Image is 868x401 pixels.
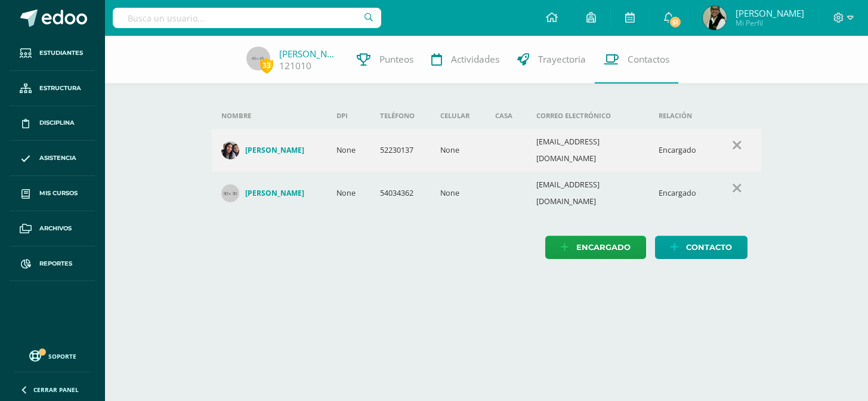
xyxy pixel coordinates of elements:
[39,48,83,58] span: Estudiantes
[538,53,586,66] span: Trayectoria
[736,7,804,19] span: [PERSON_NAME]
[628,53,669,66] span: Contactos
[279,48,339,60] a: [PERSON_NAME]
[703,6,727,30] img: 2641568233371aec4da1e5ad82614674.png
[260,58,273,73] span: 33
[212,103,327,129] th: Nombre
[649,172,713,215] td: Encargado
[649,103,713,129] th: Relación
[327,129,370,172] td: None
[113,8,381,28] input: Busca un usuario...
[246,47,270,70] img: 45x45
[686,236,732,258] span: Contacto
[327,172,370,215] td: None
[379,53,413,66] span: Punteos
[370,103,431,129] th: Teléfono
[39,189,78,198] span: Mis cursos
[10,106,95,141] a: Disciplina
[10,36,95,71] a: Estudiantes
[14,347,91,363] a: Soporte
[33,385,79,394] span: Cerrar panel
[370,172,431,215] td: 54034362
[221,141,239,159] img: 47839450139495a9520f58dbac99819f.png
[370,129,431,172] td: 52230137
[279,60,311,72] a: 121010
[431,129,486,172] td: None
[10,71,95,106] a: Estructura
[649,129,713,172] td: Encargado
[221,184,239,202] img: 30x30
[10,246,95,282] a: Reportes
[39,224,72,233] span: Archivos
[221,184,317,202] a: [PERSON_NAME]
[327,103,370,129] th: DPI
[669,16,682,29] span: 51
[527,172,650,215] td: [EMAIL_ADDRESS][DOMAIN_NAME]
[486,103,527,129] th: Casa
[431,103,486,129] th: Celular
[221,141,317,159] a: [PERSON_NAME]
[39,84,81,93] span: Estructura
[527,103,650,129] th: Correo electrónico
[508,36,595,84] a: Trayectoria
[39,153,76,163] span: Asistencia
[545,236,646,259] a: Encargado
[245,146,304,155] h4: [PERSON_NAME]
[39,259,72,269] span: Reportes
[10,176,95,211] a: Mis cursos
[348,36,422,84] a: Punteos
[736,18,804,28] span: Mi Perfil
[10,141,95,176] a: Asistencia
[245,189,304,198] h4: [PERSON_NAME]
[422,36,508,84] a: Actividades
[48,352,76,360] span: Soporte
[595,36,678,84] a: Contactos
[431,172,486,215] td: None
[576,236,631,258] span: Encargado
[39,118,75,128] span: Disciplina
[451,53,499,66] span: Actividades
[10,211,95,246] a: Archivos
[527,129,650,172] td: [EMAIL_ADDRESS][DOMAIN_NAME]
[655,236,747,259] a: Contacto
